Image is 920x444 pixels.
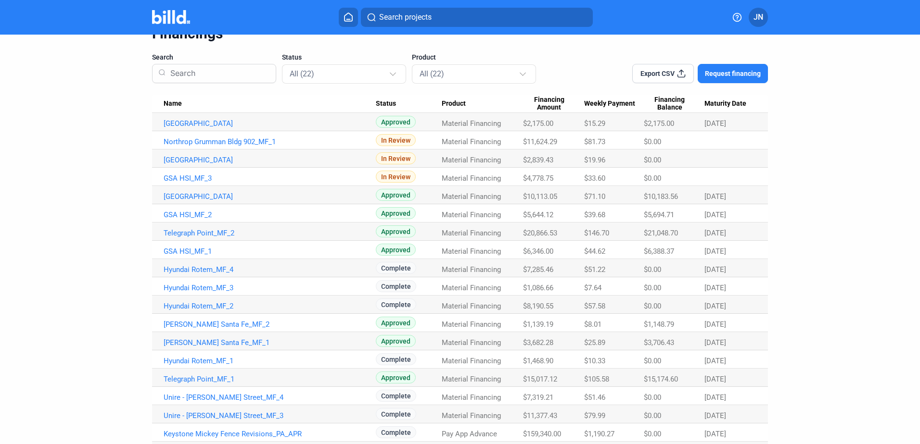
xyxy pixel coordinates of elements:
span: [DATE] [704,338,726,347]
span: $0.00 [644,265,661,274]
span: Material Financing [442,265,501,274]
span: $7,285.46 [523,265,553,274]
span: $3,706.43 [644,338,674,347]
span: Material Financing [442,247,501,256]
span: Material Financing [442,302,501,310]
a: Unire - [PERSON_NAME] Street_MF_3 [164,411,376,420]
a: Unire - [PERSON_NAME] Street_MF_4 [164,393,376,402]
span: $57.58 [584,302,605,310]
span: Material Financing [442,284,501,292]
span: [DATE] [704,192,726,201]
a: Hyundai Rotem_MF_3 [164,284,376,292]
a: Keystone Mickey Fence Revisions_PA_APR [164,430,376,438]
span: [DATE] [704,430,726,438]
div: Financing Balance [644,96,704,112]
mat-select-trigger: All (22) [420,69,444,78]
span: $3,682.28 [523,338,553,347]
span: Maturity Date [704,99,746,108]
span: Search [152,52,173,62]
span: In Review [376,171,416,183]
span: [DATE] [704,119,726,128]
a: Hyundai Rotem_MF_4 [164,265,376,274]
span: Export CSV [640,69,675,78]
span: $1,139.19 [523,320,553,329]
span: Complete [376,280,416,292]
span: $1,148.79 [644,320,674,329]
span: Complete [376,408,416,420]
span: Material Financing [442,338,501,347]
a: [PERSON_NAME] Santa Fe_MF_2 [164,320,376,329]
span: Complete [376,353,416,365]
span: [DATE] [704,375,726,383]
span: $0.00 [644,393,661,402]
span: Complete [376,262,416,274]
span: $0.00 [644,430,661,438]
span: $33.60 [584,174,605,183]
div: Product [442,99,523,108]
span: Product [412,52,436,62]
span: [DATE] [704,247,726,256]
span: [DATE] [704,229,726,237]
span: [DATE] [704,411,726,420]
a: Telegraph Point_MF_1 [164,375,376,383]
span: Approved [376,225,416,237]
mat-select-trigger: All (22) [290,69,314,78]
span: $6,388.37 [644,247,674,256]
span: $105.58 [584,375,609,383]
span: Weekly Payment [584,99,635,108]
span: $21,048.70 [644,229,678,237]
span: [DATE] [704,265,726,274]
span: $19.96 [584,156,605,164]
span: $8.01 [584,320,601,329]
span: $0.00 [644,357,661,365]
span: Material Financing [442,137,501,146]
span: $71.10 [584,192,605,201]
span: $0.00 [644,302,661,310]
span: [DATE] [704,302,726,310]
img: Billd Company Logo [152,10,190,24]
span: $15,174.60 [644,375,678,383]
span: $2,175.00 [523,119,553,128]
span: [DATE] [704,284,726,292]
a: [GEOGRAPHIC_DATA] [164,119,376,128]
span: Complete [376,390,416,402]
button: Search projects [361,8,593,27]
span: Material Financing [442,320,501,329]
span: $10,113.05 [523,192,557,201]
span: Status [376,99,396,108]
button: JN [749,8,768,27]
span: $10.33 [584,357,605,365]
span: $15.29 [584,119,605,128]
span: $0.00 [644,156,661,164]
span: $1,190.27 [584,430,614,438]
a: [GEOGRAPHIC_DATA] [164,156,376,164]
a: GSA HSI_MF_3 [164,174,376,183]
div: Maturity Date [704,99,756,108]
span: Status [282,52,302,62]
span: Material Financing [442,119,501,128]
span: Name [164,99,182,108]
a: GSA HSI_MF_2 [164,210,376,219]
span: Material Financing [442,411,501,420]
span: $10,183.56 [644,192,678,201]
button: Export CSV [632,64,694,83]
span: $5,644.12 [523,210,553,219]
span: $11,624.29 [523,137,557,146]
a: GSA HSI_MF_1 [164,247,376,256]
span: Pay App Advance [442,430,497,438]
span: Material Financing [442,229,501,237]
span: $159,340.00 [523,430,561,438]
span: Approved [376,335,416,347]
span: [DATE] [704,210,726,219]
span: Approved [376,207,416,219]
span: $7,319.21 [523,393,553,402]
span: $6,346.00 [523,247,553,256]
span: $2,839.43 [523,156,553,164]
div: Weekly Payment [584,99,644,108]
span: Material Financing [442,357,501,365]
span: [DATE] [704,320,726,329]
span: $15,017.12 [523,375,557,383]
span: $25.89 [584,338,605,347]
a: Hyundai Rotem_MF_1 [164,357,376,365]
span: Request financing [705,69,761,78]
